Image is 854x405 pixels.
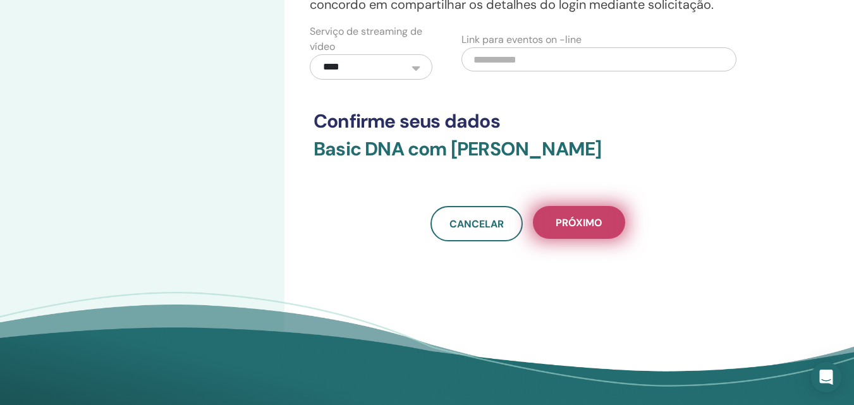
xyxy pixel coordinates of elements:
[556,216,602,229] span: Próximo
[461,32,582,47] label: Link para eventos on -line
[430,206,523,241] a: Cancelar
[449,217,504,231] span: Cancelar
[811,362,841,392] div: Open Intercom Messenger
[314,110,743,133] h3: Confirme seus dados
[533,206,625,239] button: Próximo
[310,24,432,54] label: Serviço de streaming de vídeo
[314,138,743,176] h3: Basic DNA com [PERSON_NAME]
